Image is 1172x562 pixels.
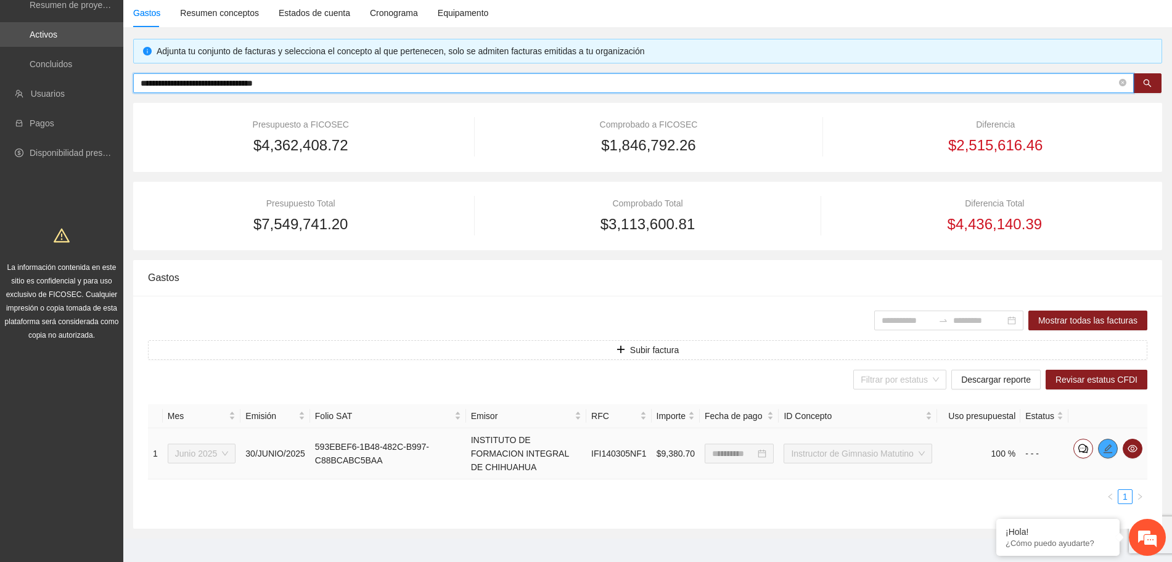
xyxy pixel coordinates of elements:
[1046,370,1147,389] button: Revisar estatus CFDI
[938,316,948,325] span: to
[779,404,936,428] th: ID Concepto
[133,6,160,20] div: Gastos
[148,340,1147,360] button: plusSubir factura
[157,44,1152,58] div: Adjunta tu conjunto de facturas y selecciona el concepto al que pertenecen, solo se admiten factu...
[471,409,572,423] span: Emisor
[791,444,924,463] span: Instructor de Gimnasio Matutino
[279,6,350,20] div: Estados de cuenta
[148,118,454,131] div: Presupuesto a FICOSEC
[175,444,229,463] span: Junio 2025
[657,409,686,423] span: Importe
[1020,428,1068,479] td: - - -
[705,409,764,423] span: Fecha de pago
[937,404,1020,428] th: Uso presupuestal
[1020,404,1068,428] th: Estatus
[315,409,452,423] span: Folio SAT
[54,227,70,243] span: warning
[240,428,310,479] td: 30/JUNIO/2025
[1107,493,1114,500] span: left
[64,63,207,79] div: Chatee con nosotros ahora
[148,197,453,210] div: Presupuesto Total
[1133,489,1147,504] button: right
[843,118,1147,131] div: Diferencia
[1119,78,1126,89] span: close-circle
[1098,439,1118,458] button: edit
[842,197,1147,210] div: Diferencia Total
[948,134,1043,157] span: $2,515,616.46
[617,345,625,355] span: plus
[586,404,652,428] th: RFC
[948,213,1042,236] span: $4,436,140.39
[245,409,296,423] span: Emisión
[253,134,348,157] span: $4,362,408.72
[1038,314,1137,327] span: Mostrar todas las facturas
[951,370,1041,389] button: Descargar reporte
[180,6,259,20] div: Resumen conceptos
[466,404,586,428] th: Emisor
[1119,79,1126,86] span: close-circle
[586,428,652,479] td: IFI140305NF1
[6,336,235,380] textarea: Escriba su mensaje y pulse “Intro”
[1028,311,1147,330] button: Mostrar todas las facturas
[1103,489,1118,504] li: Previous Page
[5,263,119,340] span: La información contenida en este sitio es confidencial y para uso exclusivo de FICOSEC. Cualquier...
[961,373,1031,386] span: Descargar reporte
[652,428,700,479] td: $9,380.70
[240,404,310,428] th: Emisión
[1006,527,1110,537] div: ¡Hola!
[937,428,1020,479] td: 100 %
[31,89,65,99] a: Usuarios
[1118,490,1132,503] a: 1
[652,404,700,428] th: Importe
[30,59,72,69] a: Concluidos
[1099,444,1117,454] span: edit
[1074,444,1092,454] span: comment
[600,213,695,236] span: $3,113,600.81
[310,404,466,428] th: Folio SAT
[202,6,232,36] div: Minimizar ventana de chat en vivo
[30,148,135,158] a: Disponibilidad presupuestal
[1025,409,1054,423] span: Estatus
[1055,373,1137,386] span: Revisar estatus CFDI
[310,428,466,479] td: 593EBEF6-1B48-482C-B997-C88BCABC5BAA
[601,134,695,157] span: $1,846,792.26
[72,165,170,289] span: Estamos en línea.
[163,404,241,428] th: Mes
[253,213,348,236] span: $7,549,741.20
[784,409,922,423] span: ID Concepto
[700,404,779,428] th: Fecha de pago
[168,409,227,423] span: Mes
[438,6,489,20] div: Equipamento
[143,47,152,55] span: info-circle
[148,428,163,479] td: 1
[370,6,418,20] div: Cronograma
[630,343,679,357] span: Subir factura
[495,118,802,131] div: Comprobado a FICOSEC
[466,428,586,479] td: INSTITUTO DE FORMACION INTEGRAL DE CHIHUAHUA
[30,30,57,39] a: Activos
[1133,489,1147,504] li: Next Page
[30,118,54,128] a: Pagos
[1136,493,1144,500] span: right
[1143,79,1152,89] span: search
[1123,444,1142,454] span: eye
[1118,489,1133,504] li: 1
[148,260,1147,295] div: Gastos
[1123,439,1142,458] button: eye
[1133,73,1162,93] button: search
[495,197,800,210] div: Comprobado Total
[1006,539,1110,548] p: ¿Cómo puedo ayudarte?
[938,316,948,325] span: swap-right
[1103,489,1118,504] button: left
[591,409,637,423] span: RFC
[1073,439,1093,458] button: comment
